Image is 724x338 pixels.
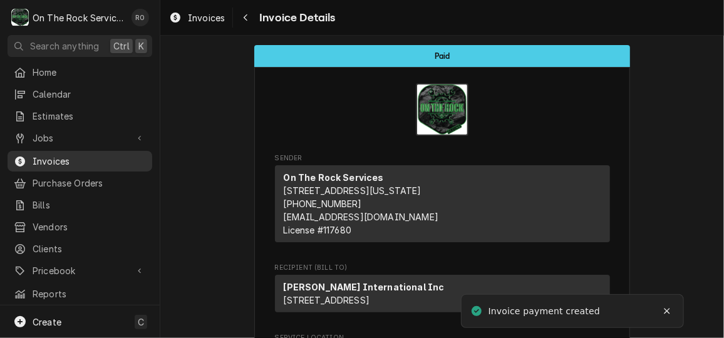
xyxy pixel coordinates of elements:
span: Bills [33,198,146,212]
span: Estimates [33,110,146,123]
strong: [PERSON_NAME] International Inc [284,282,445,292]
div: Sender [275,165,610,247]
a: [EMAIL_ADDRESS][DOMAIN_NAME] [284,212,438,222]
button: Navigate back [235,8,256,28]
a: Home [8,62,152,83]
a: Invoices [8,151,152,172]
button: Search anythingCtrlK [8,35,152,57]
strong: On The Rock Services [284,172,384,183]
span: Home [33,66,146,79]
span: Recipient (Bill To) [275,263,610,273]
span: Calendar [33,88,146,101]
span: C [138,315,144,329]
a: Invoices [164,8,230,28]
span: Clients [33,242,146,255]
img: Logo [416,83,468,136]
div: O [11,9,29,26]
span: Invoices [188,11,225,24]
span: Invoice Details [256,9,335,26]
span: [STREET_ADDRESS][US_STATE] [284,185,421,196]
div: Status [254,45,630,67]
span: Create [33,317,61,327]
span: Search anything [30,39,99,53]
span: Reports [33,287,146,300]
div: Invoice payment created [489,305,602,318]
div: Invoice Sender [275,153,610,248]
div: Invoice Recipient [275,263,610,318]
span: Invoices [33,155,146,168]
a: Calendar [8,84,152,105]
a: Reports [8,284,152,304]
span: Pricebook [33,264,127,277]
a: Purchase Orders [8,173,152,193]
span: Sender [275,153,610,163]
div: On The Rock Services [33,11,125,24]
div: Recipient (Bill To) [275,275,610,312]
span: Vendors [33,220,146,233]
span: K [138,39,144,53]
a: Bills [8,195,152,215]
a: Go to Jobs [8,128,152,148]
a: Vendors [8,217,152,237]
div: Rich Ortega's Avatar [132,9,149,26]
a: Go to Pricebook [8,260,152,281]
span: Purchase Orders [33,177,146,190]
span: Jobs [33,131,127,145]
div: Recipient (Bill To) [275,275,610,317]
span: Paid [435,52,450,60]
div: On The Rock Services's Avatar [11,9,29,26]
a: Estimates [8,106,152,126]
span: License # 117680 [284,225,351,235]
div: RO [132,9,149,26]
div: Sender [275,165,610,242]
span: Ctrl [113,39,130,53]
span: [STREET_ADDRESS] [284,295,370,305]
a: [PHONE_NUMBER] [284,198,362,209]
a: Clients [8,238,152,259]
